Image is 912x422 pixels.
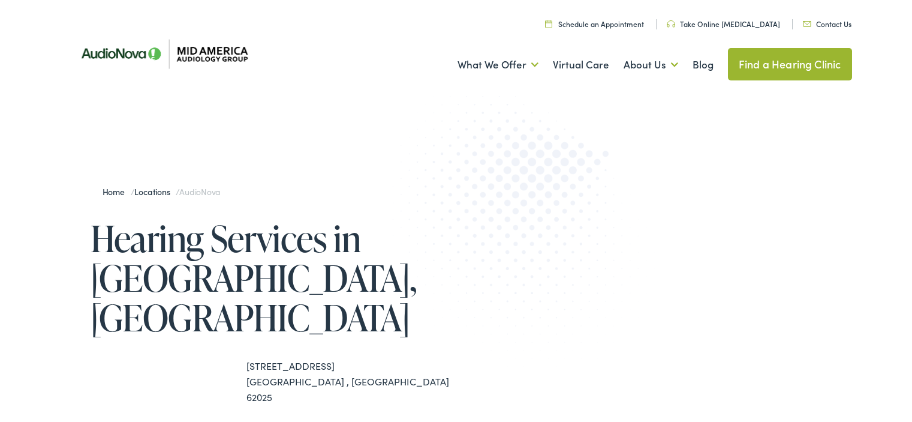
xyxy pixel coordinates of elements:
[803,21,811,27] img: utility icon
[103,185,221,197] span: / /
[91,219,456,337] h1: Hearing Services in [GEOGRAPHIC_DATA], [GEOGRAPHIC_DATA]
[457,43,538,87] a: What We Offer
[803,19,851,29] a: Contact Us
[693,43,714,87] a: Blog
[553,43,609,87] a: Virtual Care
[728,48,852,80] a: Find a Hearing Clinic
[103,185,131,197] a: Home
[246,358,456,405] div: [STREET_ADDRESS] [GEOGRAPHIC_DATA] , [GEOGRAPHIC_DATA] 62025
[134,185,176,197] a: Locations
[545,20,552,28] img: utility icon
[545,19,644,29] a: Schedule an Appointment
[667,20,675,28] img: utility icon
[624,43,678,87] a: About Us
[179,185,220,197] span: AudioNova
[667,19,780,29] a: Take Online [MEDICAL_DATA]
